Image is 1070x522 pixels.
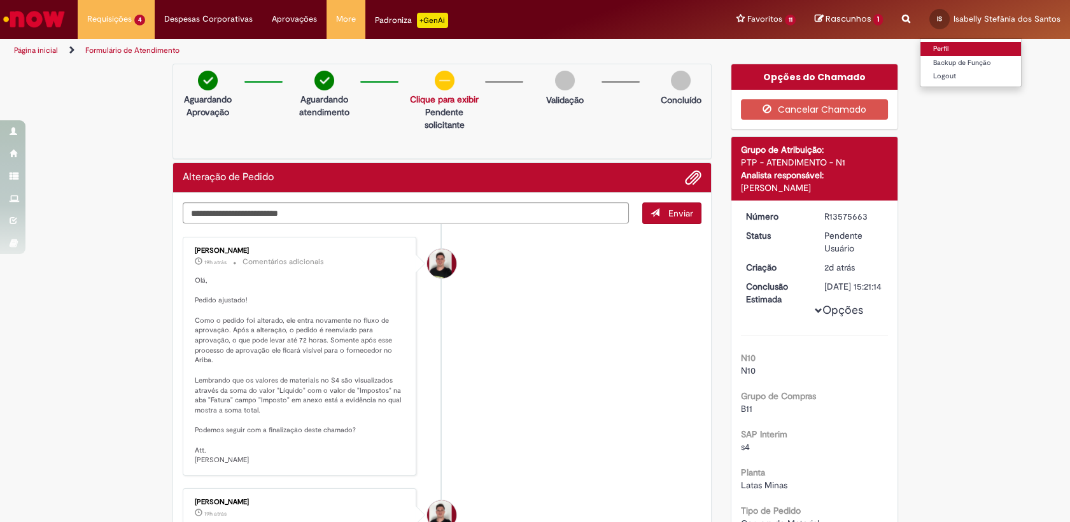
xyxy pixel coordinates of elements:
[178,93,238,118] p: Aguardando Aprovação
[204,510,227,518] span: 19h atrás
[336,13,356,25] span: More
[195,276,407,465] p: Olá, Pedido ajustado! Como o pedido foi alterado, ele entra novamente no fluxo de aprovação. Após...
[668,208,693,219] span: Enviar
[741,143,888,156] div: Grupo de Atribuição:
[741,181,888,194] div: [PERSON_NAME]
[824,280,883,293] div: [DATE] 15:21:14
[243,257,324,267] small: Comentários adicionais
[195,498,407,506] div: [PERSON_NAME]
[954,13,1060,24] span: Isabelly Stefânia dos Santos
[747,13,782,25] span: Favoritos
[824,229,883,255] div: Pendente Usuário
[272,13,317,25] span: Aprovações
[134,15,145,25] span: 4
[661,94,701,106] p: Concluído
[741,352,756,363] b: N10
[736,210,815,223] dt: Número
[731,64,898,90] div: Opções do Chamado
[375,13,448,28] div: Padroniza
[741,403,752,414] span: B11
[920,42,1021,56] a: Perfil
[1,6,67,32] img: ServiceNow
[87,13,132,25] span: Requisições
[685,169,701,186] button: Adicionar anexos
[815,13,883,25] a: Rascunhos
[183,172,274,183] h2: Alteração de Pedido Histórico de tíquete
[826,13,871,25] span: Rascunhos
[741,428,787,440] b: SAP Interim
[741,505,801,516] b: Tipo de Pedido
[873,14,883,25] span: 1
[195,247,407,255] div: [PERSON_NAME]
[741,99,888,120] button: Cancelar Chamado
[741,467,765,478] b: Planta
[736,229,815,242] dt: Status
[642,202,701,224] button: Enviar
[410,106,479,131] p: Pendente solicitante
[741,441,750,453] span: s4
[785,15,796,25] span: 11
[920,69,1021,83] a: Logout
[741,156,888,169] div: PTP - ATENDIMENTO - N1
[824,210,883,223] div: R13575663
[204,510,227,518] time: 30/09/2025 14:38:56
[427,249,456,278] div: Matheus Henrique Drudi
[824,262,855,273] span: 2d atrás
[14,45,58,55] a: Página inicial
[736,261,815,274] dt: Criação
[671,71,691,90] img: img-circle-grey.png
[824,262,855,273] time: 29/09/2025 10:21:11
[741,479,787,491] span: Latas Minas
[824,261,883,274] div: 29/09/2025 10:21:11
[314,71,334,90] img: check-circle-green.png
[417,13,448,28] p: +GenAi
[741,169,888,181] div: Analista responsável:
[10,39,704,62] ul: Trilhas de página
[410,94,479,105] a: Clique para exibir
[198,71,218,90] img: check-circle-green.png
[294,93,354,118] p: Aguardando atendimento
[435,71,454,90] img: circle-minus.png
[555,71,575,90] img: img-circle-grey.png
[937,15,942,23] span: IS
[204,258,227,266] span: 19h atrás
[546,94,584,106] p: Validação
[920,56,1021,70] a: Backup de Função
[164,13,253,25] span: Despesas Corporativas
[741,365,756,376] span: N10
[85,45,180,55] a: Formulário de Atendimento
[183,202,630,224] textarea: Digite sua mensagem aqui...
[741,390,816,402] b: Grupo de Compras
[736,280,815,306] dt: Conclusão Estimada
